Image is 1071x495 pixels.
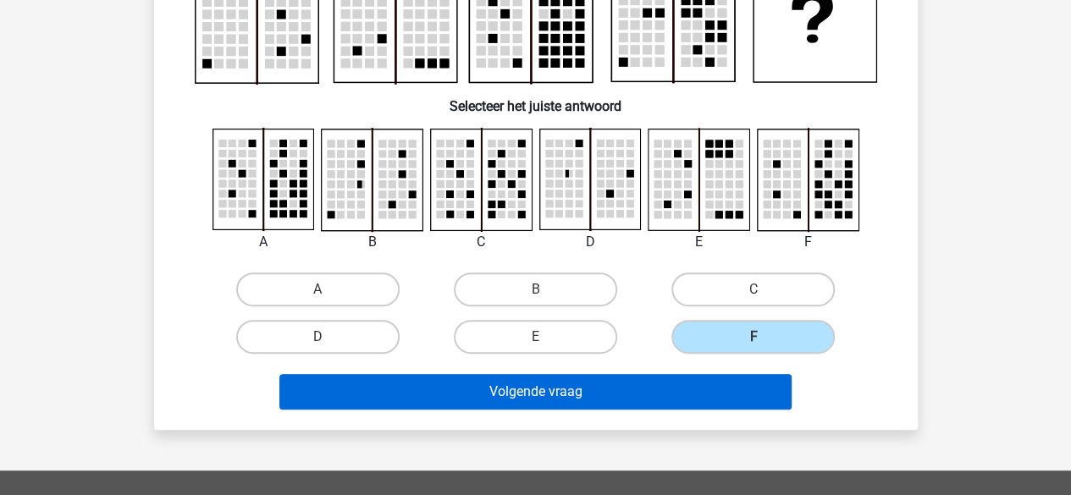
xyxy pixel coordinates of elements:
[671,272,835,306] label: C
[200,232,328,252] div: A
[454,320,617,354] label: E
[236,320,400,354] label: D
[527,232,654,252] div: D
[454,272,617,306] label: B
[279,374,792,410] button: Volgende vraag
[417,232,545,252] div: C
[671,320,835,354] label: F
[308,232,436,252] div: B
[635,232,763,252] div: E
[744,232,872,252] div: F
[236,272,400,306] label: A
[181,85,891,114] h6: Selecteer het juiste antwoord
